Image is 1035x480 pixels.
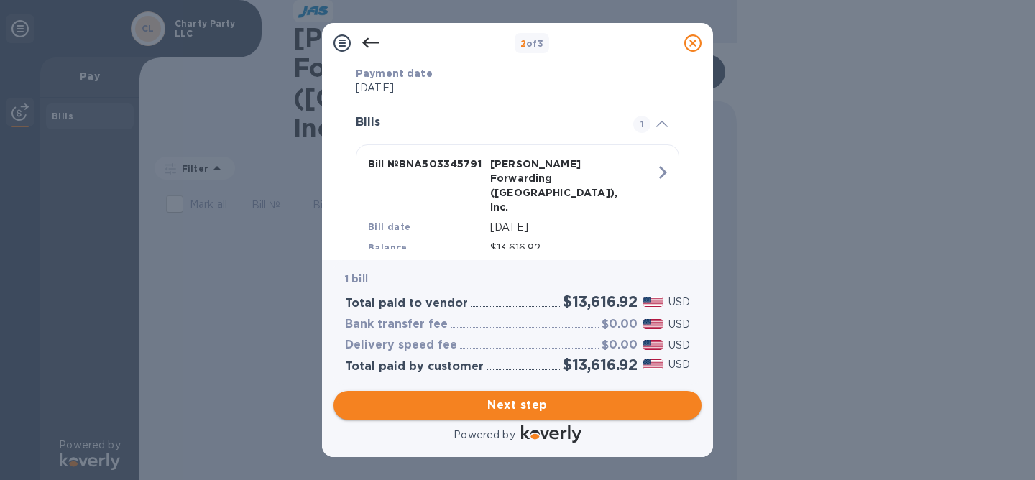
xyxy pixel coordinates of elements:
img: USD [643,319,663,329]
span: Next step [345,397,690,414]
p: Powered by [454,428,515,443]
p: USD [668,357,690,372]
p: $13,616.92 [490,241,655,256]
p: USD [668,295,690,310]
p: [DATE] [356,80,668,96]
h3: Total paid to vendor [345,297,468,310]
h3: Delivery speed fee [345,338,457,352]
b: Balance [368,242,408,253]
b: of 3 [520,38,544,49]
img: Logo [521,425,581,443]
img: USD [643,297,663,307]
img: USD [643,359,663,369]
p: USD [668,317,690,332]
h2: $13,616.92 [563,292,638,310]
p: Bill № BNA503345791 [368,157,484,171]
b: 1 bill [345,273,368,285]
h3: $0.00 [602,338,638,352]
h3: Total paid by customer [345,360,484,374]
p: [PERSON_NAME] Forwarding ([GEOGRAPHIC_DATA]), Inc. [490,157,607,214]
h3: $0.00 [602,318,638,331]
h2: $13,616.92 [563,356,638,374]
button: Bill №BNA503345791[PERSON_NAME] Forwarding ([GEOGRAPHIC_DATA]), Inc.Bill date[DATE]Balance$13,616.92 [356,144,679,268]
h3: Bank transfer fee [345,318,448,331]
span: 2 [520,38,526,49]
p: USD [668,338,690,353]
button: Next step [333,391,701,420]
h3: Bills [356,116,616,129]
p: [DATE] [490,220,655,235]
b: Payment date [356,68,433,79]
span: 1 [633,116,650,133]
b: Bill date [368,221,411,232]
img: USD [643,340,663,350]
